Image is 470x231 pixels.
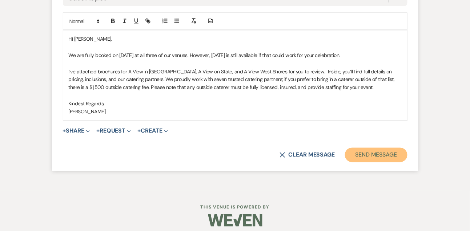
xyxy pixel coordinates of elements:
[69,51,402,59] p: We are fully booked on [DATE] at all three of our venues. However, [DATE] is still available if t...
[137,128,168,134] button: Create
[69,68,402,92] p: I’ve attached brochures for A View in [GEOGRAPHIC_DATA], A View on State, and A View West Shores ...
[63,128,66,134] span: +
[69,100,402,108] p: Kindest Regards,
[96,128,100,134] span: +
[96,128,131,134] button: Request
[137,128,141,134] span: +
[63,128,90,134] button: Share
[280,152,335,158] button: Clear message
[345,148,407,162] button: Send Message
[69,108,402,116] p: [PERSON_NAME]
[69,35,402,43] p: Hi [PERSON_NAME],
